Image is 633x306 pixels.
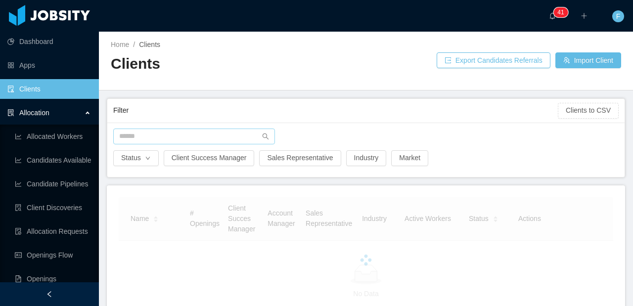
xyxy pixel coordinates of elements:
[111,54,366,74] h2: Clients
[391,150,428,166] button: Market
[113,150,159,166] button: Statusicon: down
[15,221,91,241] a: icon: file-doneAllocation Requests
[19,109,49,117] span: Allocation
[164,150,255,166] button: Client Success Manager
[7,109,14,116] i: icon: solution
[555,52,621,68] button: icon: usergroup-addImport Client
[7,55,91,75] a: icon: appstoreApps
[113,101,558,120] div: Filter
[581,12,588,19] i: icon: plus
[553,7,568,17] sup: 41
[259,150,341,166] button: Sales Representative
[437,52,550,68] button: icon: exportExport Candidates Referrals
[549,12,556,19] i: icon: bell
[15,245,91,265] a: icon: idcardOpenings Flow
[15,269,91,289] a: icon: file-textOpenings
[557,7,561,17] p: 4
[346,150,387,166] button: Industry
[133,41,135,48] span: /
[139,41,160,48] span: Clients
[616,10,621,22] span: F
[111,41,129,48] a: Home
[15,127,91,146] a: icon: line-chartAllocated Workers
[262,133,269,140] i: icon: search
[7,79,91,99] a: icon: auditClients
[561,7,564,17] p: 1
[15,150,91,170] a: icon: line-chartCandidates Available
[7,32,91,51] a: icon: pie-chartDashboard
[15,198,91,218] a: icon: file-searchClient Discoveries
[15,174,91,194] a: icon: line-chartCandidate Pipelines
[558,103,619,119] button: Clients to CSV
